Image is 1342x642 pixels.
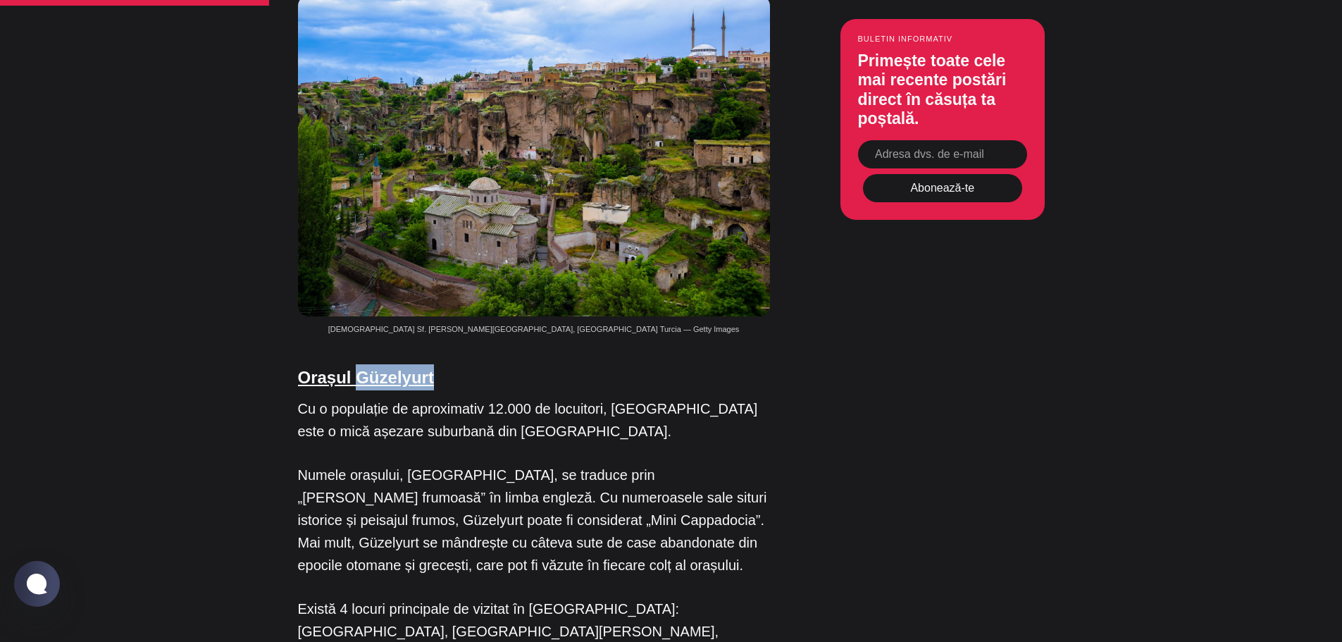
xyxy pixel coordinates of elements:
[298,368,434,387] a: Orașul Güzelyurt
[858,140,1027,168] input: Adresa dvs. de e-mail
[858,35,953,43] font: Buletin informativ
[298,467,767,573] font: Numele orașului, [GEOGRAPHIC_DATA], se traduce prin „[PERSON_NAME] frumoasă” în limba engleză. Cu...
[328,325,740,333] font: [DEMOGRAPHIC_DATA] Sf. [PERSON_NAME][GEOGRAPHIC_DATA], [GEOGRAPHIC_DATA] Turcia — Getty Images
[858,51,1007,128] font: Primește toate cele mai recente postări direct în căsuța ta poștală.
[298,401,758,439] font: Cu o populație de aproximativ 12.000 de locuitori, [GEOGRAPHIC_DATA] este o mică așezare suburban...
[910,181,974,193] font: Abonează-te
[863,173,1022,202] button: Abonează-te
